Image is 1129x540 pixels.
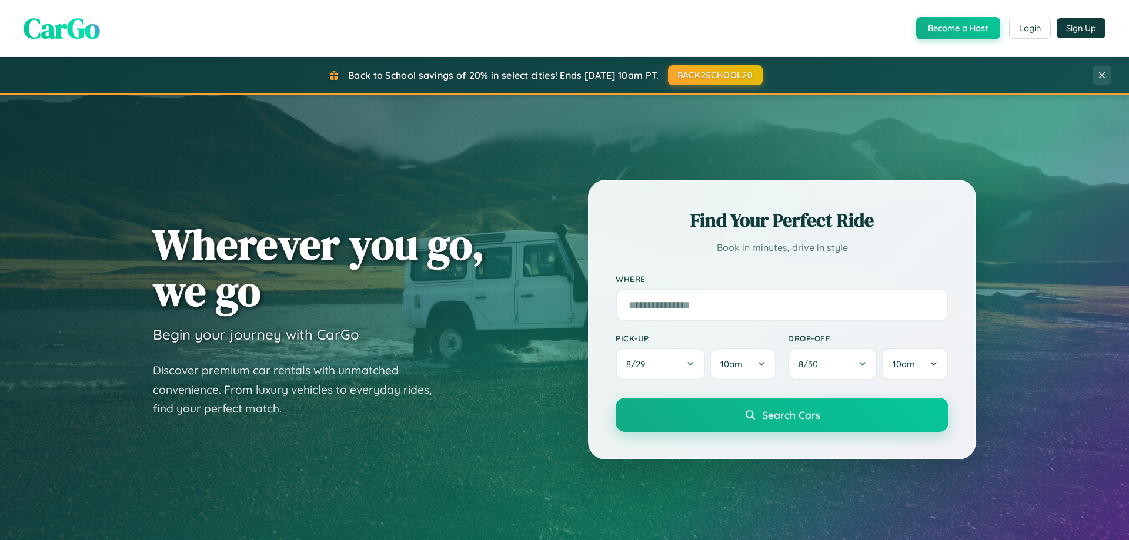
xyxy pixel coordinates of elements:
p: Discover premium car rentals with unmatched convenience. From luxury vehicles to everyday rides, ... [153,361,447,418]
p: Book in minutes, drive in style [616,239,948,256]
button: BACK2SCHOOL20 [668,65,763,85]
button: 10am [882,348,948,380]
button: Login [1009,18,1051,39]
h3: Begin your journey with CarGo [153,326,359,343]
button: Search Cars [616,398,948,432]
h1: Wherever you go, we go [153,221,485,314]
span: 8 / 29 [626,358,651,370]
button: Sign Up [1057,18,1105,38]
button: 8/29 [616,348,705,380]
span: 8 / 30 [799,358,824,370]
span: Search Cars [762,408,820,421]
span: Back to School savings of 20% in select cities! Ends [DATE] 10am PT. [348,69,659,81]
span: CarGo [24,9,100,48]
button: Become a Host [916,17,1000,39]
label: Drop-off [788,333,948,343]
label: Pick-up [616,333,776,343]
button: 8/30 [788,348,877,380]
button: 10am [710,348,776,380]
label: Where [616,274,948,284]
span: 10am [893,358,915,370]
span: 10am [720,358,743,370]
h2: Find Your Perfect Ride [616,207,948,233]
